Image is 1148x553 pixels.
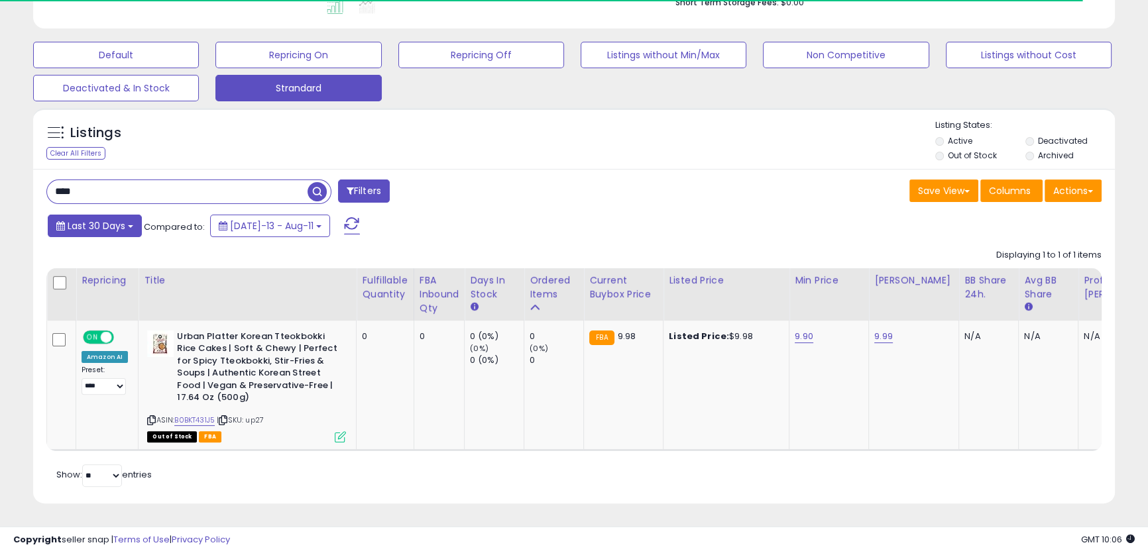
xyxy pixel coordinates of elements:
[144,221,205,233] span: Compared to:
[470,354,524,366] div: 0 (0%)
[147,330,346,441] div: ASIN:
[177,330,338,407] b: Urban Platter Korean Tteokbokki Rice Cakes | Soft & Chewy | Perfect for Spicy Tteokbokki, Stir-Fr...
[1081,533,1135,546] span: 2025-09-11 10:06 GMT
[82,274,133,287] div: Repricing
[33,42,199,68] button: Default
[669,274,783,287] div: Listed Price
[763,42,929,68] button: Non Competitive
[82,366,128,395] div: Preset:
[470,330,524,342] div: 0 (0%)
[589,330,614,345] small: FBA
[964,274,1013,301] div: BB Share 24h.
[470,343,488,354] small: (0%)
[420,274,459,315] div: FBA inbound Qty
[669,330,779,342] div: $9.98
[84,331,101,342] span: ON
[1038,135,1088,146] label: Deactivated
[147,431,197,442] span: All listings that are currently out of stock and unavailable for purchase on Amazon
[70,124,121,142] h5: Listings
[68,219,125,232] span: Last 30 Days
[581,42,746,68] button: Listings without Min/Max
[13,534,230,546] div: seller snap | |
[217,415,264,425] span: | SKU: up27
[1038,150,1074,161] label: Archived
[530,354,583,366] div: 0
[618,330,636,342] span: 9.98
[989,184,1031,197] span: Columns
[996,249,1102,262] div: Displaying 1 to 1 of 1 items
[874,274,953,287] div: [PERSON_NAME]
[874,330,893,343] a: 9.99
[147,330,174,357] img: 41mHJ67kacL._SL40_.jpg
[230,219,314,232] span: [DATE]-13 - Aug-11
[362,274,408,301] div: Fulfillable Quantity
[1024,274,1072,301] div: Avg BB Share
[470,274,518,301] div: Days In Stock
[174,415,215,426] a: B0BKT431J5
[144,274,351,287] div: Title
[56,468,152,481] span: Show: entries
[948,135,972,146] label: Active
[210,215,330,237] button: [DATE]-13 - Aug-11
[530,330,583,342] div: 0
[82,351,128,363] div: Amazon AI
[669,330,729,342] b: Listed Price:
[1024,301,1032,313] small: Avg BB Share.
[530,274,578,301] div: Ordered Items
[113,533,170,546] a: Terms of Use
[935,119,1115,132] p: Listing States:
[199,431,221,442] span: FBA
[13,533,62,546] strong: Copyright
[530,343,548,354] small: (0%)
[795,330,813,343] a: 9.90
[909,179,978,202] button: Save View
[470,301,478,313] small: Days In Stock.
[112,331,133,342] span: OFF
[964,330,1008,342] div: N/A
[48,215,142,237] button: Last 30 Days
[589,274,658,301] div: Current Buybox Price
[946,42,1112,68] button: Listings without Cost
[215,75,381,101] button: Strandard
[338,179,390,203] button: Filters
[172,533,230,546] a: Privacy Policy
[398,42,564,68] button: Repricing Off
[1045,179,1102,202] button: Actions
[795,274,863,287] div: Min Price
[46,147,105,160] div: Clear All Filters
[948,150,996,161] label: Out of Stock
[33,75,199,101] button: Deactivated & In Stock
[980,179,1043,202] button: Columns
[215,42,381,68] button: Repricing On
[420,330,455,342] div: 0
[362,330,403,342] div: 0
[1024,330,1068,342] div: N/A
